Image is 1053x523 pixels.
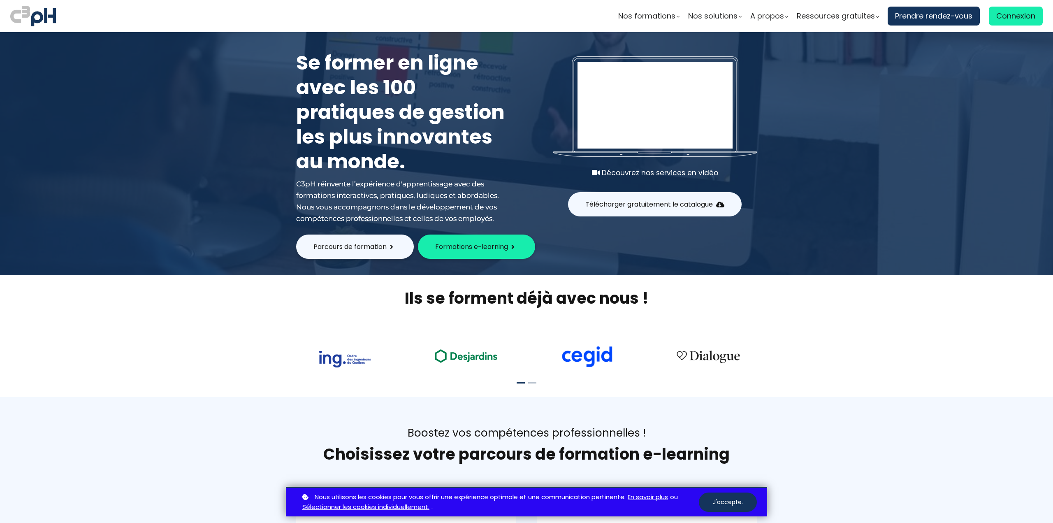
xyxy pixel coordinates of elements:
[671,345,745,367] img: 4cbfeea6ce3138713587aabb8dcf64fe.png
[418,235,535,259] button: Formations e-learning
[996,10,1035,22] span: Connexion
[296,51,510,174] h1: Se former en ligne avec les 100 pratiques de gestion les plus innovantes au monde.
[296,178,510,224] div: C3pH réinvente l’expérience d'apprentissage avec des formations interactives, pratiques, ludiques...
[300,492,699,513] p: ou .
[561,346,613,367] img: cdf238afa6e766054af0b3fe9d0794df.png
[688,10,738,22] span: Nos solutions
[296,235,414,259] button: Parcours de formation
[628,492,668,502] a: En savoir plus
[750,10,784,22] span: A propos
[302,502,429,512] a: Sélectionner les cookies individuellement.
[313,242,387,252] span: Parcours de formation
[699,493,757,512] button: J'accepte.
[435,242,508,252] span: Formations e-learning
[10,4,56,28] img: logo C3PH
[318,351,371,367] img: 73f878ca33ad2a469052bbe3fa4fd140.png
[989,7,1043,26] a: Connexion
[315,492,626,502] span: Nous utilisons les cookies pour vous offrir une expérience optimale et une communication pertinente.
[888,7,980,26] a: Prendre rendez-vous
[286,288,767,309] h2: Ils se forment déjà avec nous !
[553,167,757,179] div: Découvrez nos services en vidéo
[585,199,713,209] span: Télécharger gratuitement le catalogue
[568,192,742,216] button: Télécharger gratuitement le catalogue
[296,444,757,464] h1: Choisissez votre parcours de formation e-learning
[618,10,675,22] span: Nos formations
[296,426,757,440] div: Boostez vos compétences professionnelles !
[797,10,875,22] span: Ressources gratuites
[895,10,972,22] span: Prendre rendez-vous
[429,344,503,367] img: ea49a208ccc4d6e7deb170dc1c457f3b.png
